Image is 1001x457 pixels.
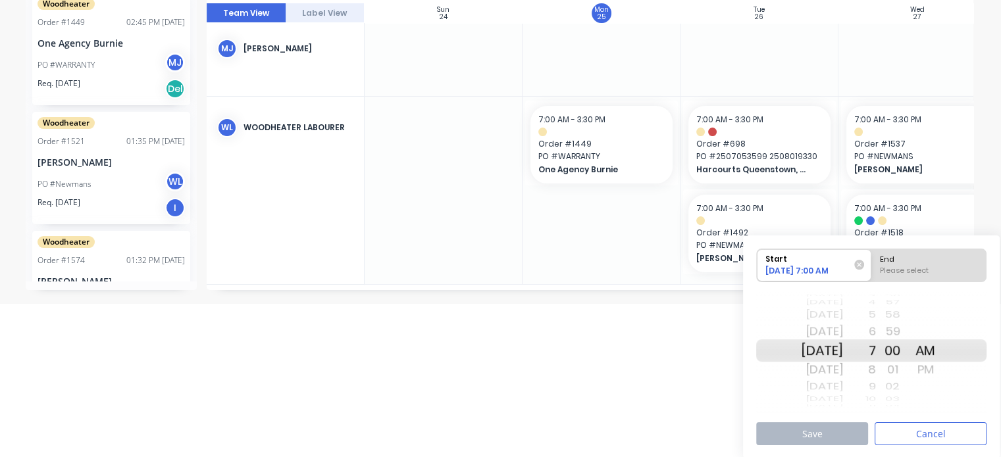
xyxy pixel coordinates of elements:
[843,289,876,412] div: Hour
[913,14,921,20] div: 27
[38,36,185,50] div: One Agency Burnie
[696,253,810,264] span: [PERSON_NAME]
[165,79,185,99] div: Del
[538,151,665,162] span: PO # WARRANTY
[538,138,665,150] span: Order # 1449
[802,321,843,342] div: [DATE]
[876,378,909,395] div: 02
[876,294,909,298] div: 56
[876,321,909,342] div: 59
[843,393,876,404] div: 10
[876,289,909,412] div: Minute
[910,6,925,14] div: Wed
[38,155,185,169] div: [PERSON_NAME]
[876,306,909,324] div: 58
[437,6,449,14] div: Sun
[802,339,843,362] div: [DATE]
[909,359,942,380] div: PM
[843,359,876,380] div: 8
[207,3,286,23] button: Team View
[696,114,763,125] span: 7:00 AM - 3:30 PM
[875,265,983,281] div: Please select
[538,164,652,176] span: One Agency Burnie
[802,393,843,404] div: [DATE]
[755,14,763,20] div: 26
[802,297,843,308] div: [DATE]
[696,203,763,214] span: 7:00 AM - 3:30 PM
[754,6,765,14] div: Tue
[876,297,909,308] div: 57
[598,14,605,20] div: 25
[843,339,876,362] div: 7
[802,404,843,408] div: [DATE]
[875,422,987,445] button: Cancel
[802,378,843,395] div: [DATE]
[38,254,85,266] div: Order # 1574
[875,249,983,266] div: End
[843,306,876,324] div: 5
[696,138,823,150] span: Order # 698
[165,53,185,72] div: MJ
[802,294,843,298] div: [DATE]
[761,265,856,281] div: [DATE] 7:00 AM
[38,135,85,147] div: Order # 1521
[38,274,185,288] div: [PERSON_NAME]
[854,151,981,162] span: PO # NEWMANS
[244,122,353,133] div: Woodheater Labourer
[876,404,909,408] div: 04
[38,236,95,248] span: Woodheater
[854,203,921,214] span: 7:00 AM - 3:30 PM
[843,404,876,408] div: 11
[165,198,185,218] div: I
[843,294,876,298] div: 3
[696,239,823,251] span: PO # NEWMANS
[286,3,365,23] button: Label View
[854,114,921,125] span: 7:00 AM - 3:30 PM
[594,6,609,14] div: Mon
[696,151,823,162] span: PO # 2507053599 2508019330
[876,339,909,362] div: 00
[38,178,91,190] div: PO #Newmans
[126,135,185,147] div: 01:35 PM [DATE]
[696,164,810,176] span: Harcourts Queenstown, Zeehan & [PERSON_NAME]
[854,138,981,150] span: Order # 1537
[217,39,237,59] div: MJ
[165,172,185,191] div: WL
[909,339,942,362] div: AM
[854,164,968,176] span: [PERSON_NAME]
[876,359,909,380] div: 01
[843,378,876,395] div: 9
[843,321,876,342] div: 6
[802,359,843,380] div: [DATE]
[126,16,185,28] div: 02:45 PM [DATE]
[802,306,843,324] div: [DATE]
[38,16,85,28] div: Order # 1449
[538,114,605,125] span: 7:00 AM - 3:30 PM
[440,14,448,20] div: 24
[244,43,353,55] div: [PERSON_NAME]
[876,393,909,404] div: 03
[843,297,876,308] div: 4
[854,227,981,239] span: Order # 1518
[38,59,95,71] div: PO #WARRANTY
[756,422,868,445] button: Save
[802,289,843,412] div: Date
[761,249,856,266] div: Start
[126,254,185,266] div: 01:32 PM [DATE]
[696,227,823,239] span: Order # 1492
[38,117,95,129] span: Woodheater
[38,78,80,89] span: Req. [DATE]
[217,118,237,137] div: WL
[38,197,80,208] span: Req. [DATE]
